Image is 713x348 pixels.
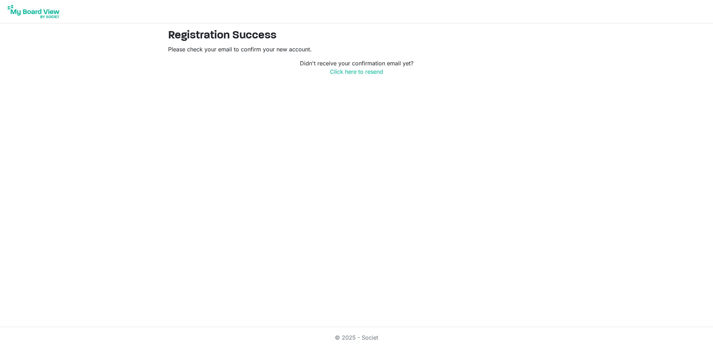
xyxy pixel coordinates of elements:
p: Didn't receive your confirmation email yet? [168,59,545,76]
a: Click here to resend [330,68,383,75]
a: © 2025 - Societ [335,334,378,341]
p: Please check your email to confirm your new account. [168,45,545,53]
h2: Registration Success [168,29,545,42]
img: My Board View Logo [6,3,62,20]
